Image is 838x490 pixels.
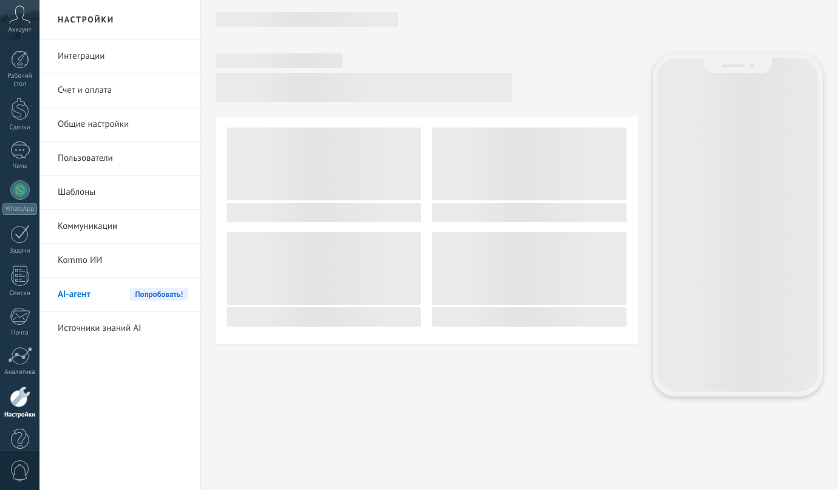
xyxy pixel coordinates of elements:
div: Списки [2,290,38,298]
div: Чаты [2,163,38,171]
a: Шаблоны [58,175,188,209]
li: Шаблоны [39,175,200,209]
a: Источники знаний AI [58,311,188,345]
a: Kommo ИИ [58,243,188,277]
span: AI-агент [58,277,91,311]
li: Пользователи [39,141,200,175]
div: Почта [2,329,38,337]
li: AI-агент [39,277,200,311]
a: AI-агент Попробовать! [58,277,188,311]
li: Интеграции [39,39,200,73]
a: Коммуникации [58,209,188,243]
span: Попробовать! [130,288,188,301]
div: Настройки [2,411,38,419]
div: Рабочий стол [2,72,38,88]
li: Общие настройки [39,107,200,141]
div: Сделки [2,124,38,132]
a: Счет и оплата [58,73,188,107]
a: Общие настройки [58,107,188,141]
li: Коммуникации [39,209,200,243]
li: Kommo ИИ [39,243,200,277]
li: Счет и оплата [39,73,200,107]
div: Задачи [2,247,38,255]
div: WhatsApp [2,203,37,215]
a: Пользователи [58,141,188,175]
span: Аккаунт [9,26,32,34]
div: Аналитика [2,369,38,376]
a: Интеграции [58,39,188,73]
li: Источники знаний AI [39,311,200,345]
